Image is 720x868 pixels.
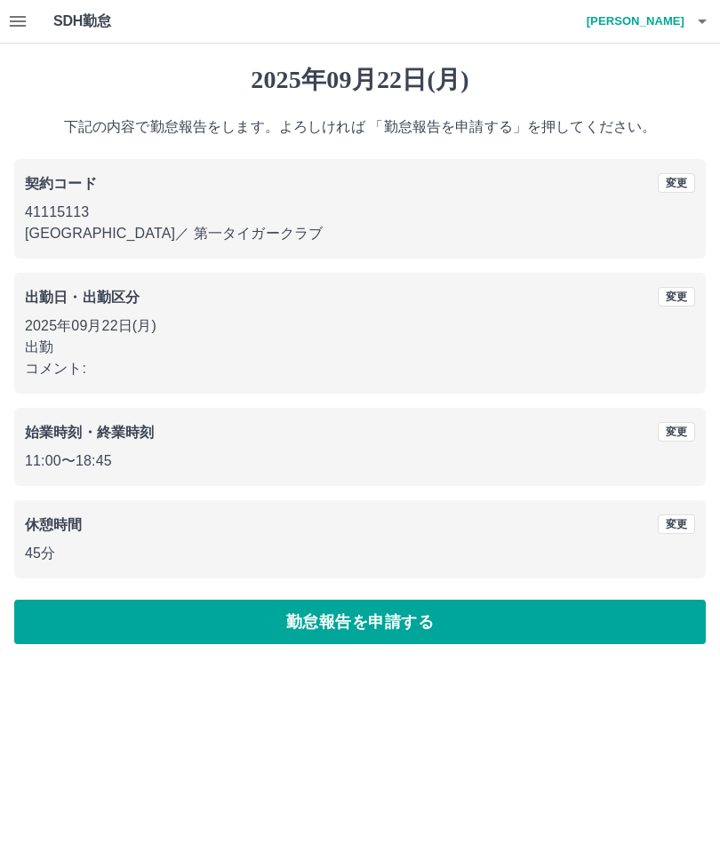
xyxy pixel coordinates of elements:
b: 休憩時間 [25,517,83,532]
button: 変更 [658,287,695,307]
p: 11:00 〜 18:45 [25,450,695,472]
p: 41115113 [25,202,695,223]
button: 変更 [658,514,695,534]
button: 変更 [658,422,695,442]
h1: 2025年09月22日(月) [14,65,706,95]
b: 始業時刻・終業時刻 [25,425,154,440]
button: 変更 [658,173,695,193]
p: 45分 [25,543,695,564]
b: 出勤日・出勤区分 [25,290,140,305]
p: 下記の内容で勤怠報告をします。よろしければ 「勤怠報告を申請する」を押してください。 [14,116,706,138]
button: 勤怠報告を申請する [14,600,706,644]
p: 出勤 [25,337,695,358]
p: コメント: [25,358,695,379]
p: [GEOGRAPHIC_DATA] ／ 第一タイガークラブ [25,223,695,244]
p: 2025年09月22日(月) [25,315,695,337]
b: 契約コード [25,176,97,191]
